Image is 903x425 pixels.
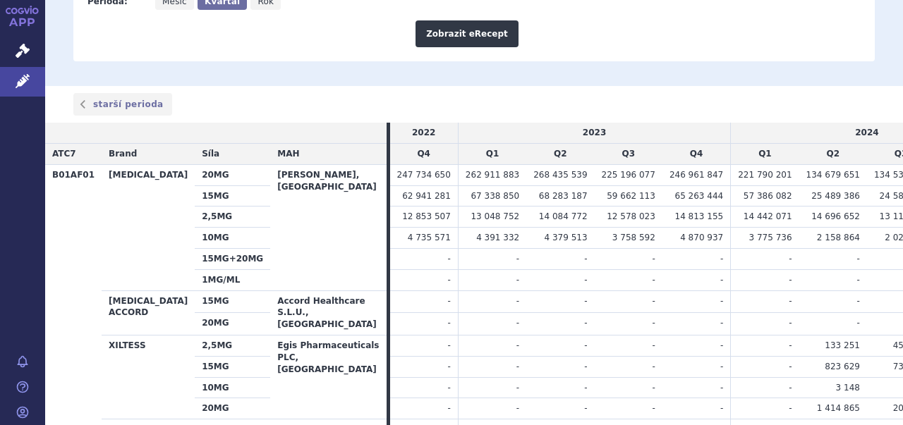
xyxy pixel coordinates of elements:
span: 14 442 071 [744,211,792,221]
span: 3 775 736 [749,233,792,242]
span: 247 734 650 [397,170,451,180]
span: - [789,275,792,285]
span: - [584,403,587,413]
span: - [448,362,451,371]
span: MAH [277,149,299,159]
span: - [720,318,723,328]
td: 2023 [458,123,730,143]
span: 262 911 883 [466,170,519,180]
span: 3 148 [836,383,860,393]
span: 25 489 386 [811,191,860,201]
span: 59 662 113 [607,191,655,201]
span: - [789,383,792,393]
th: 20MG [195,164,270,185]
td: Q2 [799,144,867,165]
button: Zobrazit eRecept [416,20,519,47]
span: - [653,403,655,413]
span: 13 048 752 [471,211,519,221]
span: - [720,296,723,306]
th: 2,5MG [195,335,270,357]
span: - [789,362,792,371]
span: - [653,318,655,328]
span: 2 158 864 [817,233,860,242]
th: 15MG [195,185,270,207]
span: - [448,383,451,393]
span: - [516,318,519,328]
span: - [448,403,451,413]
span: - [653,296,655,306]
span: ATC7 [52,149,76,159]
th: 2,5MG [195,207,270,228]
td: Q4 [390,144,459,165]
span: 14 084 772 [539,211,588,221]
th: [MEDICAL_DATA] [102,164,195,290]
span: - [857,254,860,264]
span: - [584,254,587,264]
span: - [653,362,655,371]
span: - [584,318,587,328]
th: Egis Pharmaceuticals PLC, [GEOGRAPHIC_DATA] [270,335,387,419]
th: 20MG [195,398,270,419]
span: - [857,318,860,328]
th: 20MG [195,313,270,335]
a: starší perioda [73,93,172,116]
th: 10MG [195,228,270,249]
span: 246 961 847 [669,170,723,180]
span: - [720,340,723,350]
span: 65 263 444 [675,191,724,201]
th: [MEDICAL_DATA] ACCORD [102,290,195,335]
span: - [584,362,587,371]
span: - [584,275,587,285]
span: 134 679 651 [806,170,860,180]
span: Síla [202,149,219,159]
span: - [516,383,519,393]
span: - [584,383,587,393]
span: 3 758 592 [612,233,655,242]
span: - [516,275,519,285]
span: - [789,403,792,413]
span: 225 196 077 [602,170,655,180]
td: 2022 [390,123,459,143]
th: 15MG+20MG [195,249,270,270]
span: Brand [109,149,137,159]
span: 68 283 187 [539,191,588,201]
span: - [720,254,723,264]
span: - [516,340,519,350]
span: - [720,275,723,285]
span: 4 391 332 [476,233,519,242]
span: 4 379 513 [544,233,587,242]
span: - [857,296,860,306]
span: - [720,383,723,393]
span: - [720,403,723,413]
span: - [857,275,860,285]
span: 4 735 571 [408,233,451,242]
span: - [448,296,451,306]
span: 221 790 201 [738,170,792,180]
span: - [789,296,792,306]
th: 15MG [195,356,270,377]
span: 823 629 [825,362,860,371]
th: Accord Healthcare S.L.U., [GEOGRAPHIC_DATA] [270,290,387,335]
span: 1 414 865 [817,403,860,413]
span: - [653,383,655,393]
span: - [789,318,792,328]
span: - [516,362,519,371]
span: - [653,340,655,350]
span: - [584,296,587,306]
span: - [516,254,519,264]
span: - [448,275,451,285]
span: 133 251 [825,340,860,350]
td: Q3 [595,144,662,165]
span: - [516,296,519,306]
span: 57 386 082 [744,191,792,201]
span: - [789,254,792,264]
span: - [789,340,792,350]
span: 14 696 652 [811,211,860,221]
th: XILTESS [102,335,195,419]
td: Q2 [526,144,594,165]
span: - [516,403,519,413]
td: Q1 [458,144,526,165]
span: 62 941 281 [402,191,451,201]
th: 10MG [195,377,270,398]
span: - [584,340,587,350]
